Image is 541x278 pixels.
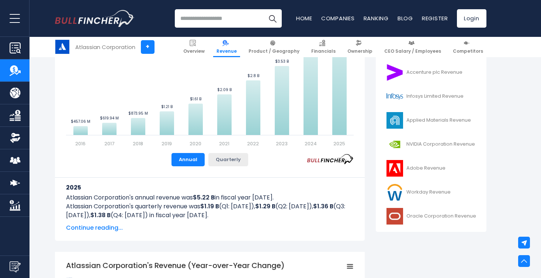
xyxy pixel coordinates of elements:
[276,140,288,147] text: 2023
[10,132,21,143] img: Ownership
[386,184,404,201] img: WDAY logo
[255,202,275,211] b: $1.29 B
[100,115,118,121] text: $619.94 M
[247,73,259,79] text: $2.8 B
[245,37,303,57] a: Product / Geography
[70,119,90,124] text: $457.06 M
[190,96,201,102] text: $1.61 B
[313,202,333,211] b: $1.36 B
[308,37,339,57] a: Financials
[90,211,111,219] b: $1.38 B
[190,140,201,147] text: 2020
[344,37,376,57] a: Ownership
[183,48,205,54] span: Overview
[296,14,312,22] a: Home
[66,193,354,202] p: Atlassian Corporation's annual revenue was in fiscal year [DATE].
[381,182,481,202] a: Workday Revenue
[128,111,148,116] text: $873.95 M
[381,86,481,107] a: Infosys Limited Revenue
[381,110,481,131] a: Applied Materials Revenue
[55,40,69,54] img: TEAM logo
[141,40,155,54] a: +
[247,140,259,147] text: 2022
[75,140,86,147] text: 2016
[208,153,248,166] button: Quarterly
[386,160,404,177] img: ADBE logo
[386,136,404,153] img: NVDA logo
[104,140,114,147] text: 2017
[75,43,135,51] div: Atlassian Corporation
[275,59,289,64] text: $3.53 B
[217,87,232,93] text: $2.09 B
[457,9,486,28] a: Login
[321,14,355,22] a: Companies
[381,37,444,57] a: CEO Salary / Employees
[249,48,299,54] span: Product / Geography
[66,260,285,271] tspan: Atlassian Corporation's Revenue (Year-over-Year Change)
[180,37,208,57] a: Overview
[263,9,282,28] button: Search
[386,64,404,81] img: ACN logo
[311,48,336,54] span: Financials
[55,10,135,27] img: Bullfincher logo
[386,88,404,105] img: INFY logo
[193,193,215,202] b: $5.22 B
[422,14,448,22] a: Register
[133,140,143,147] text: 2018
[386,208,404,225] img: ORCL logo
[347,48,372,54] span: Ownership
[200,202,219,211] b: $1.19 B
[381,206,481,226] a: Oracle Corporation Revenue
[384,48,441,54] span: CEO Salary / Employees
[216,48,237,54] span: Revenue
[398,14,413,22] a: Blog
[162,140,172,147] text: 2019
[219,140,229,147] text: 2021
[304,140,316,147] text: 2024
[381,134,481,154] a: NVIDIA Corporation Revenue
[364,14,389,22] a: Ranking
[381,62,481,83] a: Accenture plc Revenue
[161,104,173,110] text: $1.21 B
[55,10,134,27] a: Go to homepage
[66,223,354,232] span: Continue reading...
[66,202,354,220] p: Atlassian Corporation's quarterly revenue was (Q1: [DATE]), (Q2: [DATE]), (Q3: [DATE]), (Q4: [DAT...
[381,158,481,178] a: Adobe Revenue
[171,153,205,166] button: Annual
[450,37,486,57] a: Competitors
[66,183,354,192] h3: 2025
[386,112,404,129] img: AMAT logo
[333,140,345,147] text: 2025
[213,37,240,57] a: Revenue
[453,48,483,54] span: Competitors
